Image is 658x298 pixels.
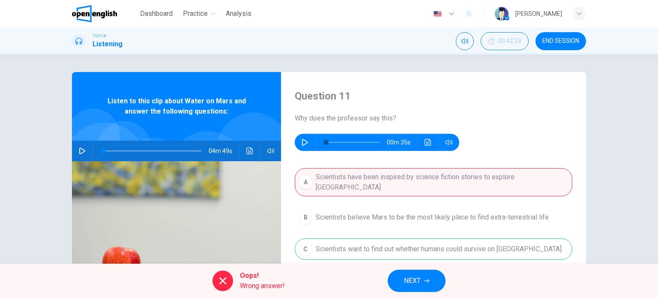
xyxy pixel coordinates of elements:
span: TOEFL® [93,33,106,39]
img: OpenEnglish logo [72,5,117,22]
button: END SESSION [535,32,586,50]
span: Wrong answer! [240,281,285,291]
img: en [432,11,443,17]
span: 04m 49s [209,141,239,161]
div: Hide [481,32,529,50]
span: Oops! [240,271,285,281]
span: END SESSION [542,38,579,45]
span: Listen to this clip about Water on Mars and answer the following questions: [100,96,253,117]
button: Practice [179,6,219,21]
div: Mute [456,32,474,50]
img: Profile picture [495,7,508,21]
button: Click to see the audio transcription [421,134,435,151]
span: NEXT [404,275,421,287]
h1: Listening [93,39,123,49]
a: OpenEnglish logo [72,5,137,22]
button: Dashboard [137,6,176,21]
span: Practice [183,9,208,19]
button: 00:42:29 [481,32,529,50]
span: Analysis [226,9,251,19]
button: NEXT [388,270,446,292]
span: 00:42:29 [498,38,521,45]
span: Dashboard [140,9,173,19]
h4: Question 11 [295,89,572,103]
div: [PERSON_NAME] [515,9,562,19]
span: 00m 35s [387,134,417,151]
span: Why does the professor say this? [295,113,572,123]
button: Click to see the audio transcription [243,141,257,161]
button: Analysis [222,6,255,21]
